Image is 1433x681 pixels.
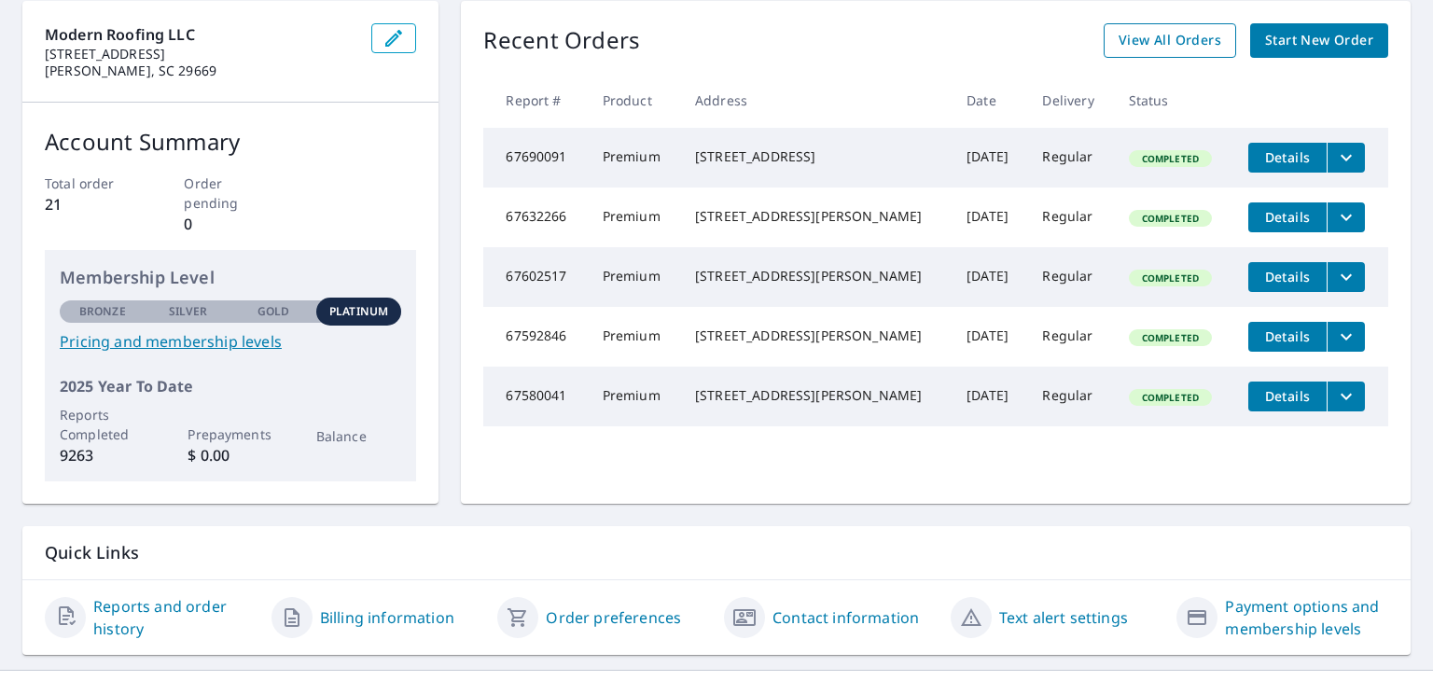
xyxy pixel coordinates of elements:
[45,125,416,159] p: Account Summary
[483,247,587,307] td: 67602517
[1248,202,1327,232] button: detailsBtn-67632266
[188,424,273,444] p: Prepayments
[45,63,356,79] p: [PERSON_NAME], SC 29669
[680,73,952,128] th: Address
[483,23,640,58] p: Recent Orders
[1131,271,1210,285] span: Completed
[45,174,138,193] p: Total order
[772,606,919,629] a: Contact information
[79,303,126,320] p: Bronze
[329,303,388,320] p: Platinum
[1027,307,1113,367] td: Regular
[483,188,587,247] td: 67632266
[546,606,681,629] a: Order preferences
[1327,322,1365,352] button: filesDropdownBtn-67592846
[60,330,401,353] a: Pricing and membership levels
[588,188,680,247] td: Premium
[1248,382,1327,411] button: detailsBtn-67580041
[60,405,146,444] p: Reports Completed
[952,73,1027,128] th: Date
[1027,188,1113,247] td: Regular
[184,174,277,213] p: Order pending
[1327,143,1365,173] button: filesDropdownBtn-67690091
[316,426,402,446] p: Balance
[1327,382,1365,411] button: filesDropdownBtn-67580041
[1259,208,1315,226] span: Details
[952,188,1027,247] td: [DATE]
[1114,73,1233,128] th: Status
[1027,367,1113,426] td: Regular
[1027,247,1113,307] td: Regular
[1259,148,1315,166] span: Details
[1259,268,1315,285] span: Details
[1259,327,1315,345] span: Details
[1131,331,1210,344] span: Completed
[188,444,273,466] p: $ 0.00
[483,128,587,188] td: 67690091
[45,46,356,63] p: [STREET_ADDRESS]
[60,444,146,466] p: 9263
[320,606,454,629] a: Billing information
[1248,143,1327,173] button: detailsBtn-67690091
[952,128,1027,188] td: [DATE]
[588,307,680,367] td: Premium
[952,367,1027,426] td: [DATE]
[45,23,356,46] p: Modern Roofing LLC
[1250,23,1388,58] a: Start New Order
[169,303,208,320] p: Silver
[93,595,257,640] a: Reports and order history
[952,247,1027,307] td: [DATE]
[45,541,1388,564] p: Quick Links
[1131,152,1210,165] span: Completed
[695,267,937,285] div: [STREET_ADDRESS][PERSON_NAME]
[1248,262,1327,292] button: detailsBtn-67602517
[1027,73,1113,128] th: Delivery
[588,367,680,426] td: Premium
[1327,262,1365,292] button: filesDropdownBtn-67602517
[483,367,587,426] td: 67580041
[1027,128,1113,188] td: Regular
[588,247,680,307] td: Premium
[1259,387,1315,405] span: Details
[999,606,1128,629] a: Text alert settings
[257,303,289,320] p: Gold
[695,207,937,226] div: [STREET_ADDRESS][PERSON_NAME]
[1131,391,1210,404] span: Completed
[60,375,401,397] p: 2025 Year To Date
[45,193,138,215] p: 21
[952,307,1027,367] td: [DATE]
[695,386,937,405] div: [STREET_ADDRESS][PERSON_NAME]
[60,265,401,290] p: Membership Level
[483,307,587,367] td: 67592846
[1119,29,1221,52] span: View All Orders
[588,73,680,128] th: Product
[695,147,937,166] div: [STREET_ADDRESS]
[1327,202,1365,232] button: filesDropdownBtn-67632266
[1265,29,1373,52] span: Start New Order
[483,73,587,128] th: Report #
[1104,23,1236,58] a: View All Orders
[184,213,277,235] p: 0
[1225,595,1388,640] a: Payment options and membership levels
[1248,322,1327,352] button: detailsBtn-67592846
[695,327,937,345] div: [STREET_ADDRESS][PERSON_NAME]
[1131,212,1210,225] span: Completed
[588,128,680,188] td: Premium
